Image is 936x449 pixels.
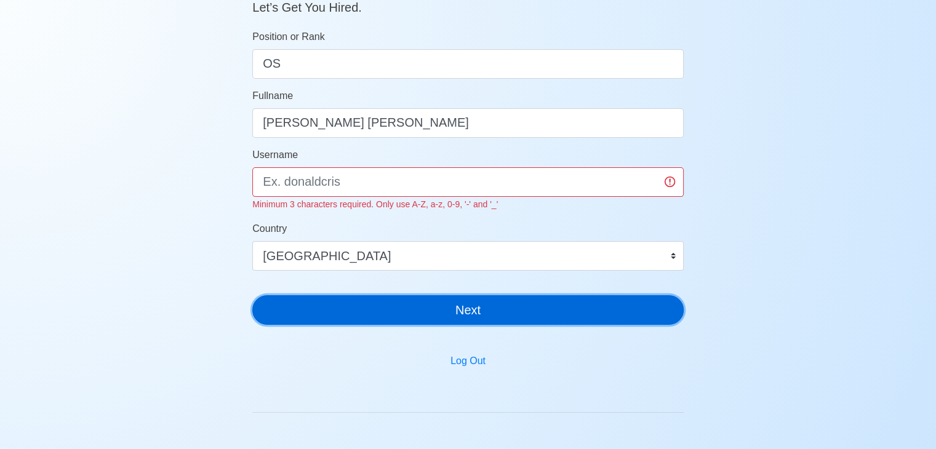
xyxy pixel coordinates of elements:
[252,108,684,138] input: Your Fullname
[252,295,684,325] button: Next
[252,31,324,42] span: Position or Rank
[252,199,498,209] small: Minimum 3 characters required. Only use A-Z, a-z, 0-9, '-' and '_'
[442,349,494,373] button: Log Out
[252,49,684,79] input: ex. 2nd Officer w/Master License
[252,90,293,101] span: Fullname
[252,149,298,160] span: Username
[252,221,287,236] label: Country
[252,167,684,197] input: Ex. donaldcris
